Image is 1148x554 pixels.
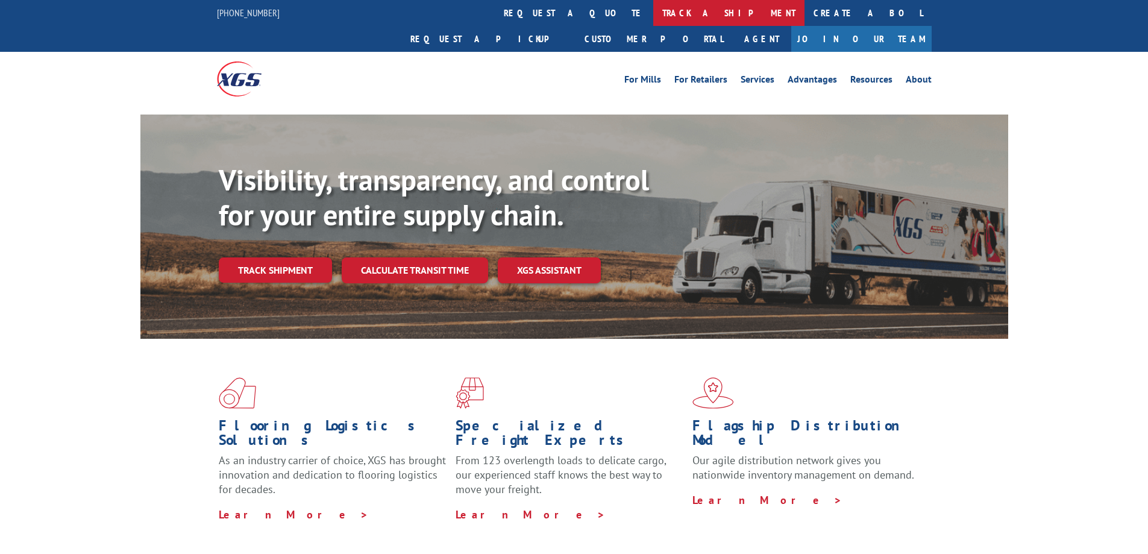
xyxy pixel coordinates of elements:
a: Services [741,75,774,88]
a: Advantages [788,75,837,88]
h1: Specialized Freight Experts [456,418,683,453]
span: As an industry carrier of choice, XGS has brought innovation and dedication to flooring logistics... [219,453,446,496]
a: Learn More > [219,508,369,521]
b: Visibility, transparency, and control for your entire supply chain. [219,161,649,233]
a: Resources [850,75,892,88]
a: About [906,75,932,88]
a: Learn More > [456,508,606,521]
img: xgs-icon-focused-on-flooring-red [456,377,484,409]
a: Join Our Team [791,26,932,52]
a: Track shipment [219,257,332,283]
a: For Retailers [674,75,727,88]
a: For Mills [624,75,661,88]
a: XGS ASSISTANT [498,257,601,283]
a: Customer Portal [576,26,732,52]
span: Our agile distribution network gives you nationwide inventory management on demand. [692,453,914,482]
h1: Flagship Distribution Model [692,418,920,453]
a: Agent [732,26,791,52]
p: From 123 overlength loads to delicate cargo, our experienced staff knows the best way to move you... [456,453,683,507]
a: [PHONE_NUMBER] [217,7,280,19]
h1: Flooring Logistics Solutions [219,418,447,453]
img: xgs-icon-flagship-distribution-model-red [692,377,734,409]
img: xgs-icon-total-supply-chain-intelligence-red [219,377,256,409]
a: Calculate transit time [342,257,488,283]
a: Request a pickup [401,26,576,52]
a: Learn More > [692,493,842,507]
